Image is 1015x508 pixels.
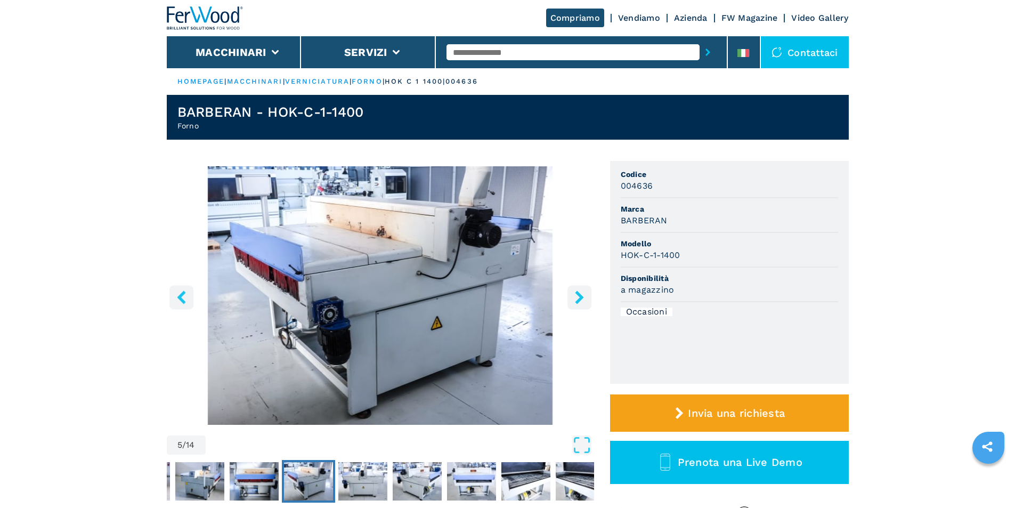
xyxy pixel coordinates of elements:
nav: Thumbnail Navigation [64,460,492,503]
button: Go to Slide 7 [391,460,444,503]
h3: a magazzino [621,284,675,296]
span: 5 [177,441,182,449]
button: Go to Slide 4 [228,460,281,503]
span: Marca [621,204,838,214]
a: Vendiamo [618,13,660,23]
a: HOMEPAGE [177,77,225,85]
button: Open Fullscreen [208,436,591,455]
button: Go to Slide 9 [499,460,553,503]
a: Video Gallery [791,13,848,23]
img: 7478c8c7ef6f66433f1df232806a2b3a [556,462,605,501]
span: 14 [186,441,195,449]
p: 004636 [445,77,478,86]
button: left-button [169,285,193,309]
button: Go to Slide 3 [173,460,226,503]
button: Prenota una Live Demo [610,441,849,484]
span: Codice [621,169,838,180]
div: Contattaci [761,36,849,68]
a: Azienda [674,13,708,23]
button: Go to Slide 6 [336,460,389,503]
img: 71e4e7dea368a38eff2fb0db3b8eb713 [284,462,333,501]
img: 18c57186a2389a77c0cbb8aed73d48d4 [393,462,442,501]
span: | [224,77,226,85]
img: 4fa41fb2a6aa7ed9a76b579ded1e5f75 [175,462,224,501]
a: forno [352,77,383,85]
span: Disponibilità [621,273,838,284]
img: Contattaci [772,47,782,58]
h3: HOK-C-1-1400 [621,249,680,261]
img: Forno BARBERAN HOK-C-1-1400 [167,166,594,425]
button: right-button [567,285,591,309]
h3: BARBERAN [621,214,668,227]
span: | [283,77,285,85]
img: b67d2a5f81c013eb4a4148e3e5efbf0f [230,462,279,501]
button: Go to Slide 5 [282,460,335,503]
button: Invia una richiesta [610,394,849,432]
span: | [383,77,385,85]
h1: BARBERAN - HOK-C-1-1400 [177,103,364,120]
a: FW Magazine [721,13,778,23]
button: submit-button [700,40,716,64]
span: / [182,441,186,449]
h2: Forno [177,120,364,131]
span: Invia una richiesta [688,407,785,420]
span: Prenota una Live Demo [678,456,802,469]
iframe: Chat [970,460,1007,500]
div: Go to Slide 5 [167,166,594,425]
span: Modello [621,238,838,249]
h3: 004636 [621,180,653,192]
button: Go to Slide 10 [554,460,607,503]
a: verniciatura [285,77,350,85]
img: Ferwood [167,6,243,30]
button: Macchinari [196,46,266,59]
p: hok c 1 1400 | [385,77,445,86]
a: sharethis [974,433,1001,460]
button: Go to Slide 8 [445,460,498,503]
a: Compriamo [546,9,604,27]
img: b898459d667691ad19369e6ac02cf538 [501,462,550,501]
img: 635a57e7b57cd00a0952dd857052932b [447,462,496,501]
img: 3caf930b1c2136f35a7e1b5c88a4916a [338,462,387,501]
button: Servizi [344,46,387,59]
span: | [350,77,352,85]
div: Occasioni [621,308,672,316]
a: macchinari [227,77,283,85]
